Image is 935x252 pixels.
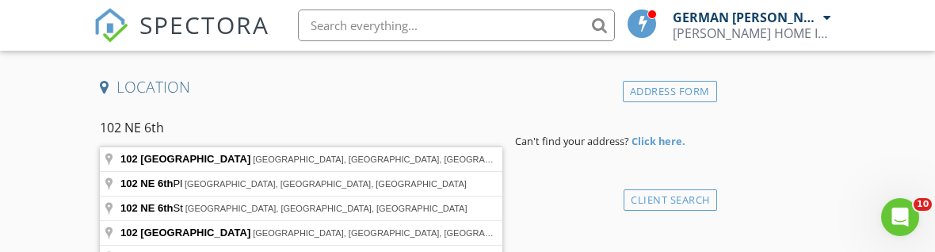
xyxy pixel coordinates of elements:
[93,8,128,43] img: The Best Home Inspection Software - Spectora
[624,189,717,211] div: Client Search
[914,198,932,211] span: 10
[120,202,173,214] span: 102 NE 6th
[93,21,269,55] a: SPECTORA
[120,178,138,189] span: 102
[632,134,685,148] strong: Click here.
[120,178,185,189] span: Pl
[253,155,535,164] span: [GEOGRAPHIC_DATA], [GEOGRAPHIC_DATA], [GEOGRAPHIC_DATA]
[298,10,615,41] input: Search everything...
[140,227,250,239] span: [GEOGRAPHIC_DATA]
[185,179,467,189] span: [GEOGRAPHIC_DATA], [GEOGRAPHIC_DATA], [GEOGRAPHIC_DATA]
[673,25,831,41] div: LEE HOME INSPECTIONS LLC
[140,153,250,165] span: [GEOGRAPHIC_DATA]
[253,228,535,238] span: [GEOGRAPHIC_DATA], [GEOGRAPHIC_DATA], [GEOGRAPHIC_DATA]
[515,134,629,148] span: Can't find your address?
[100,77,711,97] h4: Location
[120,202,185,214] span: St
[100,109,502,147] input: Address Search
[623,81,717,102] div: Address Form
[120,227,138,239] span: 102
[673,10,819,25] div: GERMAN [PERSON_NAME]
[139,8,269,41] span: SPECTORA
[120,153,138,165] span: 102
[881,198,919,236] iframe: Intercom live chat
[185,204,467,213] span: [GEOGRAPHIC_DATA], [GEOGRAPHIC_DATA], [GEOGRAPHIC_DATA]
[140,178,173,189] span: NE 6th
